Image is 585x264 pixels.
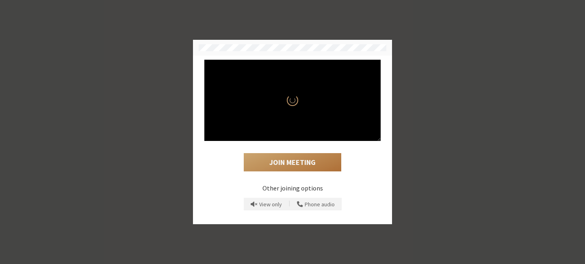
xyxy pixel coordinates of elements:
[259,201,282,208] span: View only
[204,183,381,193] p: Other joining options
[289,199,290,210] span: |
[248,198,285,211] button: Prevent echo when there is already an active mic and speaker in the room.
[244,153,341,172] button: Join Meeting
[305,201,335,208] span: Phone audio
[294,198,338,211] button: Use your phone for mic and speaker while you view the meeting on this device.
